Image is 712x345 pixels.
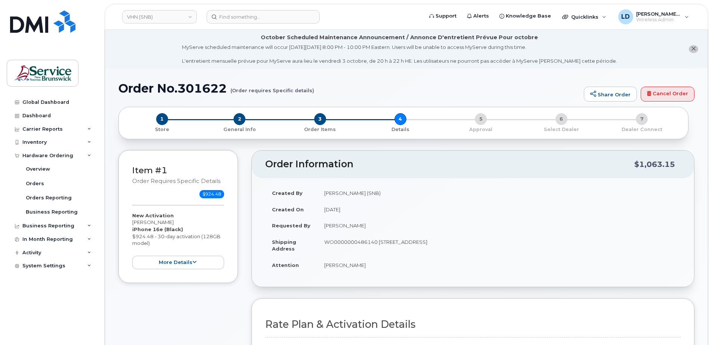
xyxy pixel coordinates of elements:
strong: Attention [272,262,299,268]
td: [PERSON_NAME] [318,257,681,273]
strong: New Activation [132,212,174,218]
p: Store [128,126,196,133]
td: WO0000000486140 [STREET_ADDRESS] [318,234,681,257]
strong: Shipping Address [272,239,296,252]
a: 1 Store [125,125,199,133]
p: Order Items [283,126,357,133]
strong: Created On [272,206,304,212]
a: 2 General Info [199,125,279,133]
span: $924.48 [199,190,224,198]
a: Cancel Order [641,87,694,102]
small: Order requires Specific details [132,178,220,184]
button: close notification [689,45,698,53]
span: 3 [314,113,326,125]
strong: Requested By [272,223,310,229]
td: [PERSON_NAME] (SNB) [318,185,681,201]
div: [PERSON_NAME] $924.48 - 30-day activation (128GB model) [132,212,224,270]
div: $1,063.15 [634,157,675,171]
strong: iPhone 16e (Black) [132,226,183,232]
td: [DATE] [318,201,681,218]
span: 1 [156,113,168,125]
a: Item #1 [132,165,167,175]
button: more details [132,256,224,270]
a: 3 Order Items [280,125,360,133]
span: 2 [233,113,245,125]
div: MyServe scheduled maintenance will occur [DATE][DATE] 8:00 PM - 10:00 PM Eastern. Users will be u... [182,44,617,65]
h2: Rate Plan & Activation Details [265,319,681,330]
strong: Created By [272,190,303,196]
h1: Order No.301622 [118,82,580,95]
a: Share Order [584,87,637,102]
td: [PERSON_NAME] [318,217,681,234]
small: (Order requires Specific details) [230,82,314,93]
p: General Info [202,126,276,133]
h2: Order Information [265,159,634,170]
div: October Scheduled Maintenance Announcement / Annonce D'entretient Prévue Pour octobre [261,34,538,41]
